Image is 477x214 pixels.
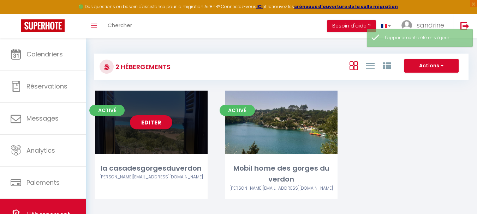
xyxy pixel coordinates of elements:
[114,59,171,75] h3: 2 Hébergements
[26,114,59,123] span: Messages
[102,14,137,38] a: Chercher
[256,4,263,10] a: ICI
[108,22,132,29] span: Chercher
[460,22,469,30] img: logout
[26,82,67,91] span: Réservations
[385,35,465,41] div: L'appartement a été mis à jour
[366,60,375,71] a: Vue en Liste
[294,4,398,10] a: créneaux d'ouverture de la salle migration
[225,185,338,192] div: Airbnb
[350,60,358,71] a: Vue en Box
[417,21,444,30] span: sandrine
[404,59,459,73] button: Actions
[26,50,63,59] span: Calendriers
[130,115,172,129] a: Editer
[95,163,208,174] div: la casadesgorgesduverdon
[26,146,55,155] span: Analytics
[225,163,338,185] div: Mobil home des gorges du verdon
[383,60,391,71] a: Vue par Groupe
[6,3,27,24] button: Ouvrir le widget de chat LiveChat
[95,174,208,181] div: Airbnb
[220,105,255,116] span: Activé
[396,14,453,38] a: ... sandrine
[89,105,125,116] span: Activé
[327,20,376,32] button: Besoin d'aide ?
[401,20,412,31] img: ...
[21,19,65,32] img: Super Booking
[26,178,60,187] span: Paiements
